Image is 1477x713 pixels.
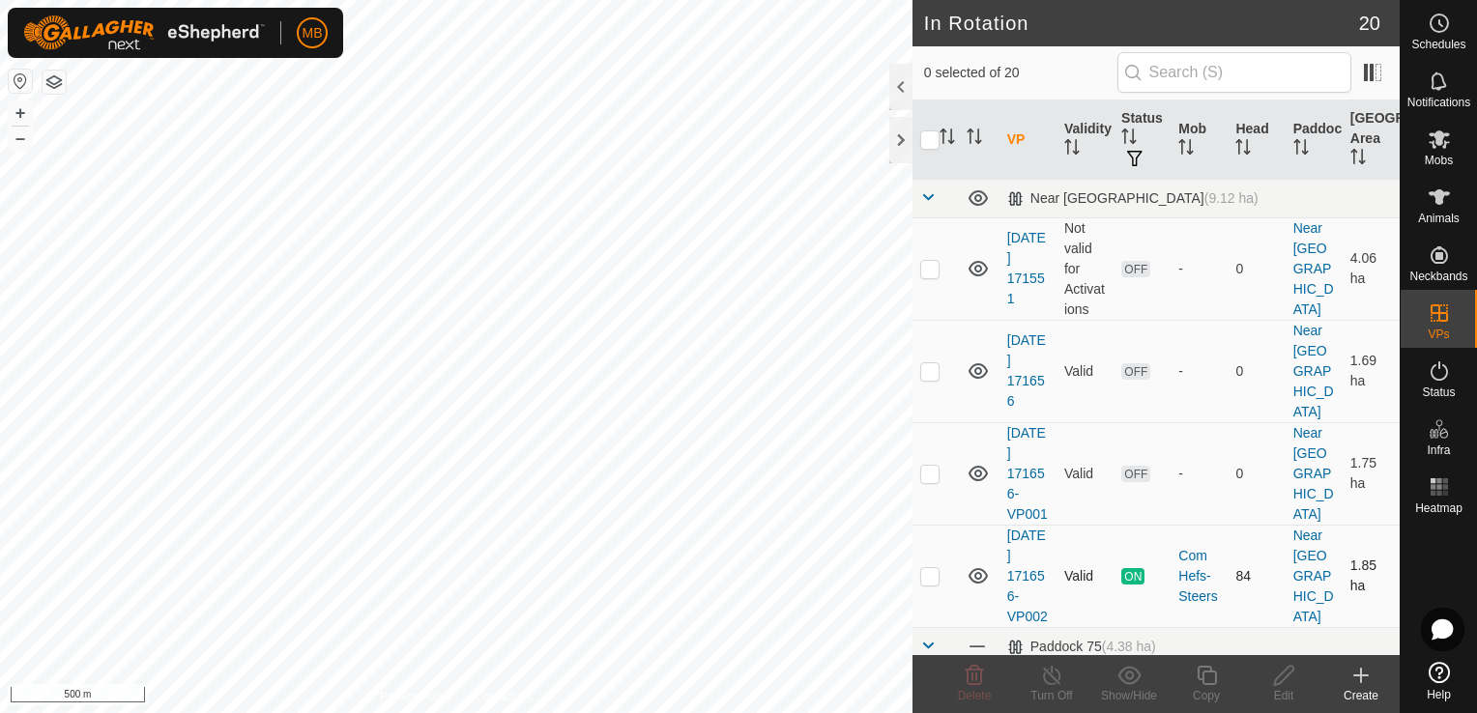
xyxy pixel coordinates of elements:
a: Near [GEOGRAPHIC_DATA] [1293,528,1334,624]
span: (9.12 ha) [1204,190,1259,206]
img: Gallagher Logo [23,15,265,50]
p-sorticon: Activate to sort [967,131,982,147]
span: OFF [1121,261,1150,277]
span: Mobs [1425,155,1453,166]
button: Reset Map [9,70,32,93]
th: Mob [1171,100,1228,180]
button: + [9,101,32,125]
span: Help [1427,689,1451,700]
a: Help [1401,654,1477,708]
span: (4.38 ha) [1102,639,1156,654]
p-sorticon: Activate to sort [1293,142,1309,157]
a: Contact Us [476,688,533,705]
td: 84 [1228,525,1285,627]
span: OFF [1121,466,1150,482]
span: ON [1121,568,1144,585]
td: 0 [1228,320,1285,422]
p-sorticon: Activate to sort [1178,142,1194,157]
button: Map Layers [43,71,66,94]
p-sorticon: Activate to sort [1064,142,1080,157]
a: [DATE] 171551 [1007,230,1046,306]
td: 1.85 ha [1343,525,1400,627]
td: 0 [1228,217,1285,320]
h2: In Rotation [924,12,1359,35]
span: Infra [1427,444,1450,456]
a: Privacy Policy [380,688,452,705]
p-sorticon: Activate to sort [940,131,955,147]
a: Near [GEOGRAPHIC_DATA] [1293,425,1334,522]
div: Edit [1245,687,1322,704]
p-sorticon: Activate to sort [1121,131,1137,147]
div: Near [GEOGRAPHIC_DATA] [1007,190,1259,207]
span: Neckbands [1409,271,1467,282]
span: Heatmap [1415,502,1463,514]
div: Turn Off [1013,687,1090,704]
th: Head [1228,100,1285,180]
a: Near [GEOGRAPHIC_DATA] [1293,323,1334,419]
span: Animals [1418,213,1460,224]
td: 0 [1228,422,1285,525]
a: Near [GEOGRAPHIC_DATA] [1293,220,1334,317]
a: [DATE] 171656-VP001 [1007,425,1048,522]
span: VPs [1428,328,1449,340]
span: OFF [1121,363,1150,380]
a: [DATE] 171656 [1007,332,1046,409]
span: MB [303,23,323,43]
th: Paddock [1286,100,1343,180]
span: 20 [1359,9,1380,38]
p-sorticon: Activate to sort [1350,152,1366,167]
span: 0 selected of 20 [924,63,1117,83]
a: [DATE] 171656-VP002 [1007,528,1048,624]
span: Status [1422,386,1455,398]
th: Validity [1057,100,1114,180]
span: Schedules [1411,39,1465,50]
th: [GEOGRAPHIC_DATA] Area [1343,100,1400,180]
div: Create [1322,687,1400,704]
td: 1.69 ha [1343,320,1400,422]
p-sorticon: Activate to sort [1235,142,1251,157]
div: Paddock 75 [1007,639,1156,655]
button: – [9,127,32,150]
th: Status [1114,100,1171,180]
div: Com Hefs-Steers [1178,546,1220,607]
td: Valid [1057,422,1114,525]
input: Search (S) [1117,52,1351,93]
td: 4.06 ha [1343,217,1400,320]
td: Not valid for Activations [1057,217,1114,320]
span: Delete [958,689,992,702]
td: Valid [1057,525,1114,627]
div: - [1178,361,1220,382]
span: Notifications [1407,97,1470,108]
div: Show/Hide [1090,687,1168,704]
div: - [1178,464,1220,484]
th: VP [999,100,1057,180]
div: Copy [1168,687,1245,704]
td: Valid [1057,320,1114,422]
div: - [1178,259,1220,279]
td: 1.75 ha [1343,422,1400,525]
